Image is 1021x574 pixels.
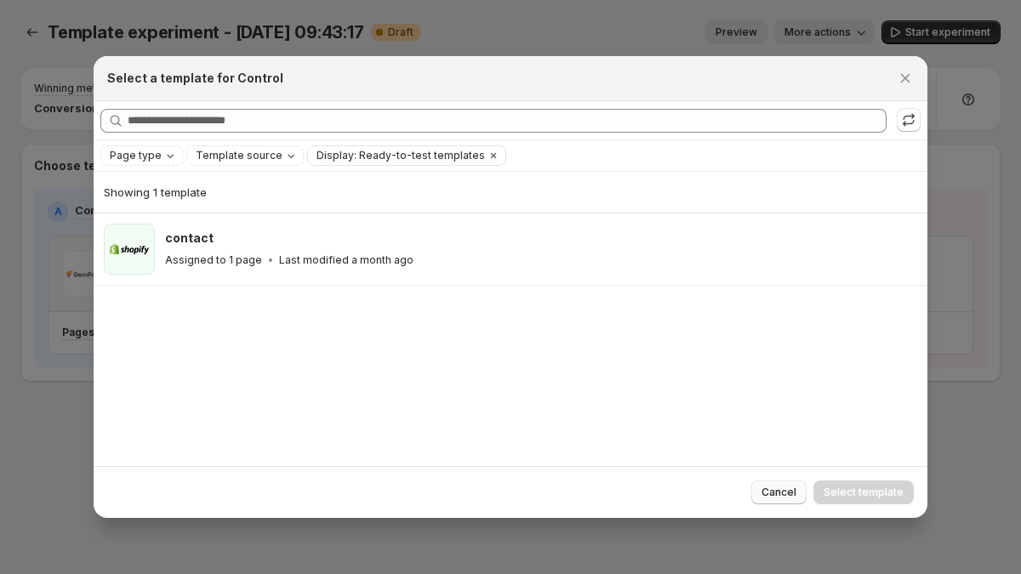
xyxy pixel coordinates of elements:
button: Display: Ready-to-test templates [308,146,485,165]
span: Template source [196,149,282,162]
button: Close [893,66,917,90]
button: Cancel [751,480,807,504]
h2: Select a template for Control [107,70,283,87]
button: Template source [187,146,303,165]
span: Display: Ready-to-test templates [317,149,485,162]
p: Last modified a month ago [279,253,414,267]
span: Page type [110,149,162,162]
img: contact [104,224,155,275]
span: Cancel [761,486,796,499]
h3: contact [165,230,214,247]
p: Assigned to 1 page [165,253,262,267]
button: Page type [101,146,182,165]
button: Clear [485,146,502,165]
span: Showing 1 template [104,185,207,199]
